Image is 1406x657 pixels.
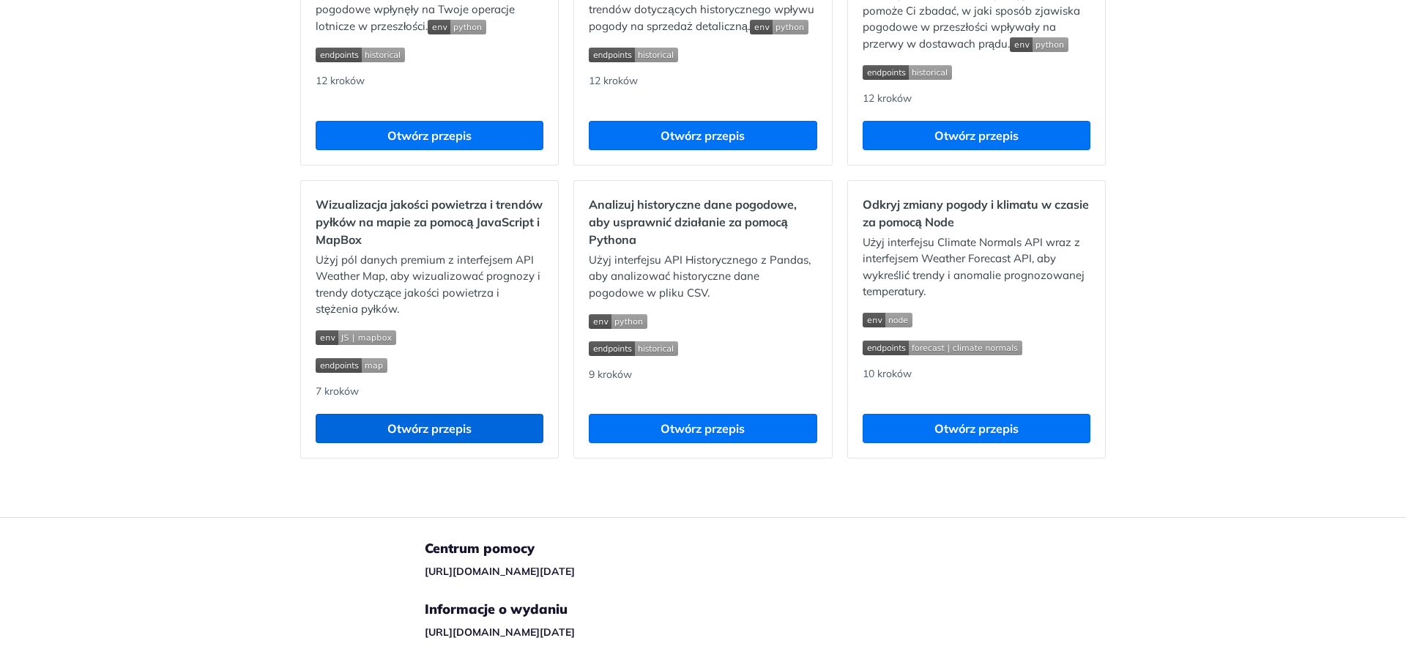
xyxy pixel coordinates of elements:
span: Rozszerz obraz [589,45,817,62]
span: Rozszerz obraz [589,340,817,357]
font: Centrum pomocy [425,540,535,557]
font: Otwórz przepis [934,421,1019,436]
font: Informacje o wydaniu [425,601,568,617]
font: Użyj interfejsu Climate Normals API wraz z interfejsem Weather Forecast API, aby wykreślić trendy... [863,235,1085,299]
font: Otwórz przepis [387,128,472,143]
span: Rozszerz obraz [428,19,486,33]
font: Użyj interfejsu API Historycznego z Pandas, aby analizować historyczne dane pogodowe w pliku CSV. [589,253,811,300]
button: Otwórz przepis [863,121,1090,150]
img: środowisko [863,313,912,327]
img: środowisko [316,330,396,345]
span: Rozszerz obraz [750,19,808,33]
img: punkt końcowy [316,358,387,373]
font: 9 kroków [589,368,632,381]
font: Otwórz przepis [661,421,745,436]
a: [URL][DOMAIN_NAME][DATE] [425,626,575,639]
font: 10 kroków [863,367,912,380]
img: punkt końcowy [589,48,678,62]
button: Otwórz przepis [589,414,817,443]
span: Rozszerz obraz [863,311,1090,328]
span: Rozszerz obraz [863,338,1090,355]
font: Wizualizacja jakości powietrza i trendów pyłków na mapie za pomocą JavaScript i MapBox [316,197,543,247]
font: Otwórz przepis [934,128,1019,143]
img: środowisko [589,314,647,329]
button: Otwórz przepis [316,414,543,443]
span: Rozszerz obraz [316,45,543,62]
img: punkt końcowy [863,65,952,80]
button: Otwórz przepis [589,121,817,150]
span: Rozszerz obraz [316,329,543,346]
font: 12 kroków [589,74,638,87]
span: Rozszerz obraz [1010,37,1068,51]
img: środowisko [750,20,808,34]
font: Otwórz przepis [387,421,472,436]
img: środowisko [428,20,486,34]
a: [URL][DOMAIN_NAME][DATE] [425,565,575,578]
font: Analizuj historyczne dane pogodowe, aby usprawnić działanie za pomocą Pythona [589,197,797,247]
img: punkt końcowy [316,48,405,62]
img: punkt końcowy [863,341,1022,355]
button: Otwórz przepis [316,121,543,150]
img: punkt końcowy [589,341,678,356]
font: Użyj pól danych premium z interfejsem API Weather Map, aby wizualizować prognozy i trendy dotyczą... [316,253,540,316]
img: środowisko [1010,37,1068,52]
font: Otwórz przepis [661,128,745,143]
font: Odkryj zmiany pogody i klimatu w czasie za pomocą Node [863,197,1089,229]
span: Rozszerz obraz [589,312,817,329]
font: 7 kroków [316,385,359,398]
font: 12 kroków [316,74,365,87]
font: 12 kroków [863,92,912,105]
span: Rozszerz obraz [863,63,1090,80]
button: Otwórz przepis [863,414,1090,443]
span: Rozszerz obraz [316,356,543,373]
